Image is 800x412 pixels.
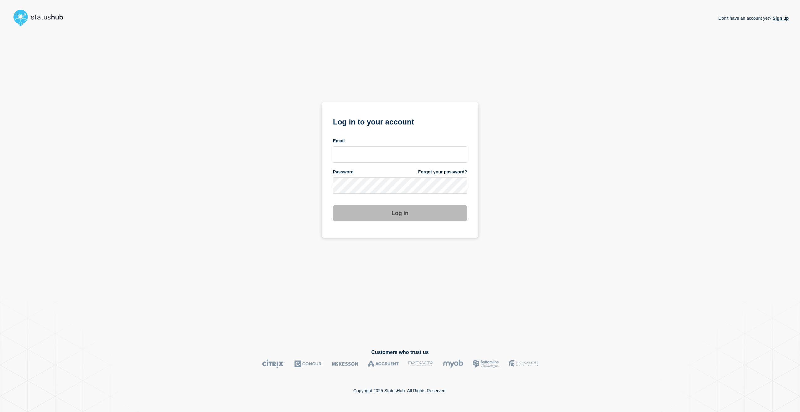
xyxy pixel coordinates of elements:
[718,11,789,26] p: Don't have an account yet?
[294,359,323,368] img: Concur logo
[333,205,467,221] button: Log in
[262,359,285,368] img: Citrix logo
[418,169,467,175] a: Forgot your password?
[11,350,789,355] h2: Customers who trust us
[771,16,789,21] a: Sign up
[333,169,354,175] span: Password
[509,359,538,368] img: MSU logo
[333,177,467,194] input: password input
[353,388,447,393] p: Copyright 2025 StatusHub. All Rights Reserved.
[11,8,71,28] img: StatusHub logo
[368,359,399,368] img: Accruent logo
[332,359,358,368] img: McKesson logo
[473,359,499,368] img: Bottomline logo
[443,359,463,368] img: myob logo
[408,359,434,368] img: DataVita logo
[333,138,345,144] span: Email
[333,146,467,163] input: email input
[333,115,467,127] h1: Log in to your account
